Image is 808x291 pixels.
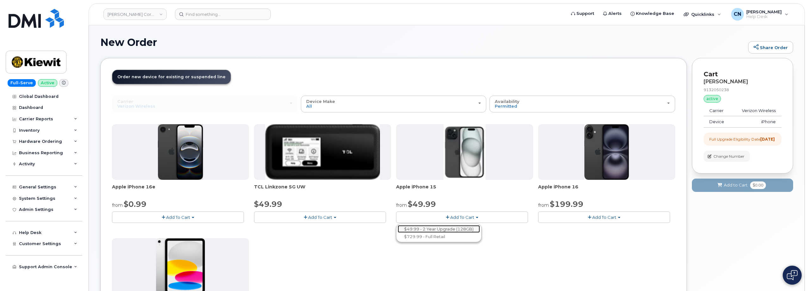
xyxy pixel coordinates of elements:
a: Share Order [748,41,793,54]
button: Change Number [704,151,750,162]
small: from [538,202,549,208]
span: $199.99 [550,199,583,209]
span: Change Number [713,154,744,159]
button: Add To Cart [254,212,386,223]
span: Add To Cart [450,215,474,220]
span: $0.00 [750,181,766,189]
td: iPhone [732,116,781,128]
span: Add To Cart [592,215,616,220]
button: Add To Cart [396,212,528,223]
div: Apple iPhone 16 [538,184,675,196]
button: Add to Cart $0.00 [692,179,793,192]
a: $729.99 - Full Retail [398,233,480,241]
span: $0.99 [124,199,146,209]
img: Open chat [787,270,798,280]
span: $49.99 [254,199,282,209]
span: Availability [495,99,519,104]
span: Add To Cart [308,215,332,220]
button: Add To Cart [538,212,670,223]
span: $49.99 [408,199,436,209]
div: [PERSON_NAME] [704,79,781,85]
span: All [306,104,312,109]
img: iphone15.jpg [444,124,486,180]
td: Device [704,116,732,128]
p: Cart [704,70,781,79]
button: Add To Cart [112,212,244,223]
img: linkzone5g.png [265,124,380,180]
div: Apple iPhone 16e [112,184,249,196]
small: from [396,202,407,208]
div: active [704,95,721,103]
span: Order new device for existing or suspended line [117,74,226,79]
img: iphone16e.png [158,124,203,180]
button: Availability Permitted [489,96,675,112]
small: from [112,202,123,208]
span: Permitted [495,104,517,109]
td: Carrier [704,105,732,117]
span: Device Make [306,99,335,104]
div: Apple iPhone 15 [396,184,533,196]
span: Add To Cart [166,215,190,220]
td: Verizon Wireless [732,105,781,117]
a: $49.99 - 2 Year Upgrade (128GB) [398,225,480,233]
span: Add to Cart [724,182,748,188]
button: Device Make All [301,96,487,112]
img: iphone_16_plus.png [584,124,629,180]
div: 9132050238 [704,87,781,92]
h1: New Order [100,37,745,48]
div: Full Upgrade Eligibility Date [709,136,775,142]
strong: [DATE] [760,137,775,142]
div: TCL Linkzone 5G UW [254,184,391,196]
